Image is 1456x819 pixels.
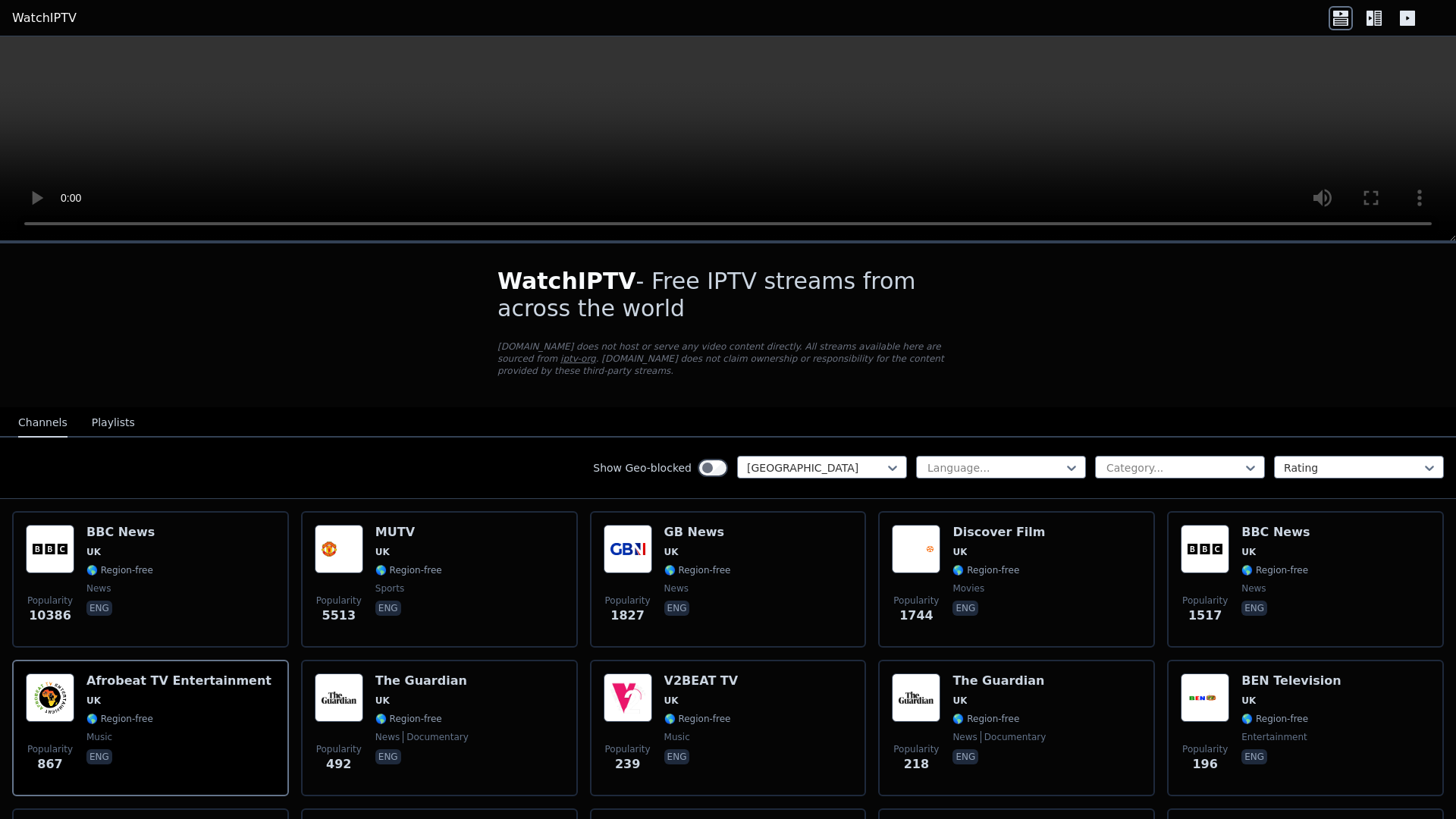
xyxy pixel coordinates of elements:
[664,713,731,725] span: 🌎 Region-free
[326,755,351,773] span: 492
[1182,595,1228,607] span: Popularity
[952,731,977,743] span: news
[1181,525,1229,573] img: BBC News
[18,409,67,438] button: Channels
[615,755,640,773] span: 239
[1241,713,1308,725] span: 🌎 Region-free
[952,546,967,558] span: UK
[497,340,959,377] p: [DOMAIN_NAME] does not host or serve any video content directly. All streams available here are s...
[952,713,1019,725] span: 🌎 Region-free
[86,601,112,616] p: eng
[37,755,62,773] span: 867
[86,582,111,595] span: news
[1181,673,1229,722] img: BEN Television
[664,673,739,689] h6: V2BEAT TV
[1241,673,1341,689] h6: BEN Television
[86,673,271,689] h6: Afrobeat TV Entertainment
[375,731,400,743] span: news
[604,673,652,722] img: V2BEAT TV
[952,749,978,764] p: eng
[952,582,984,595] span: movies
[1241,731,1307,743] span: entertainment
[664,695,679,707] span: UK
[593,460,692,475] label: Show Geo-blocked
[375,582,404,595] span: sports
[92,409,135,438] button: Playlists
[664,564,731,576] span: 🌎 Region-free
[892,673,940,722] img: The Guardian
[952,673,1046,689] h6: The Guardian
[315,673,363,722] img: The Guardian
[375,713,442,725] span: 🌎 Region-free
[904,755,929,773] span: 218
[605,743,651,755] span: Popularity
[664,546,679,558] span: UK
[497,268,959,322] h1: - Free IPTV streams from across the world
[952,564,1019,576] span: 🌎 Region-free
[403,731,469,743] span: documentary
[375,749,401,764] p: eng
[1192,755,1217,773] span: 196
[952,601,978,616] p: eng
[1241,749,1267,764] p: eng
[375,673,469,689] h6: The Guardian
[1182,743,1228,755] span: Popularity
[12,9,77,27] a: WatchIPTV
[322,607,356,625] span: 5513
[664,749,690,764] p: eng
[664,731,690,743] span: music
[375,564,442,576] span: 🌎 Region-free
[893,595,939,607] span: Popularity
[560,353,596,364] a: iptv-org
[952,525,1045,540] h6: Discover Film
[27,595,73,607] span: Popularity
[375,525,442,540] h6: MUTV
[86,731,112,743] span: music
[892,525,940,573] img: Discover Film
[604,525,652,573] img: GB News
[86,713,153,725] span: 🌎 Region-free
[981,731,1046,743] span: documentary
[497,268,636,294] span: WatchIPTV
[1241,601,1267,616] p: eng
[375,546,390,558] span: UK
[605,595,651,607] span: Popularity
[664,582,689,595] span: news
[316,595,362,607] span: Popularity
[610,607,645,625] span: 1827
[1241,564,1308,576] span: 🌎 Region-free
[86,695,101,707] span: UK
[86,525,155,540] h6: BBC News
[316,743,362,755] span: Popularity
[86,564,153,576] span: 🌎 Region-free
[664,601,690,616] p: eng
[29,607,71,625] span: 10386
[27,743,73,755] span: Popularity
[1188,607,1222,625] span: 1517
[375,695,390,707] span: UK
[1241,525,1310,540] h6: BBC News
[1241,582,1266,595] span: news
[664,525,731,540] h6: GB News
[952,695,967,707] span: UK
[86,749,112,764] p: eng
[893,743,939,755] span: Popularity
[86,546,101,558] span: UK
[26,673,74,722] img: Afrobeat TV Entertainment
[1241,546,1256,558] span: UK
[1241,695,1256,707] span: UK
[26,525,74,573] img: BBC News
[375,601,401,616] p: eng
[899,607,934,625] span: 1744
[315,525,363,573] img: MUTV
